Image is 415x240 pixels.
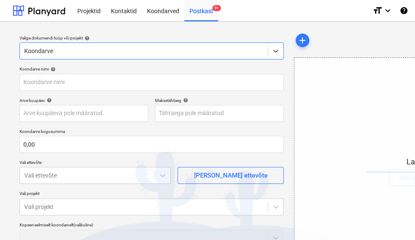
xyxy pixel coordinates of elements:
[20,35,284,41] div: Valige dokumendi tüüp või projekt
[20,222,284,228] div: Kopeeri eelmiselt koondarvelt (valikuline)
[155,98,284,103] div: Maksetähtaeg
[155,105,284,122] input: Tähtaega pole määratud
[373,6,383,16] i: format_size
[212,5,221,11] span: 9+
[383,6,393,16] i: keyboard_arrow_down
[20,136,284,153] input: Koondarve kogusumma
[20,74,284,91] input: Koondarve nimi
[178,167,284,184] button: [PERSON_NAME] ettevõte
[20,129,284,136] p: Koondarve kogusumma
[45,98,52,103] span: help
[20,160,171,167] p: Vali ettevõte
[400,6,408,16] i: Abikeskus
[83,36,90,41] span: help
[194,170,268,181] div: [PERSON_NAME] ettevõte
[181,98,188,103] span: help
[20,105,148,122] input: Arve kuupäeva pole määratud.
[20,98,148,103] div: Arve kuupäev
[49,67,56,72] span: help
[20,66,284,72] div: Koondarve nimi
[20,191,284,198] p: Vali projekt
[297,35,308,45] span: add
